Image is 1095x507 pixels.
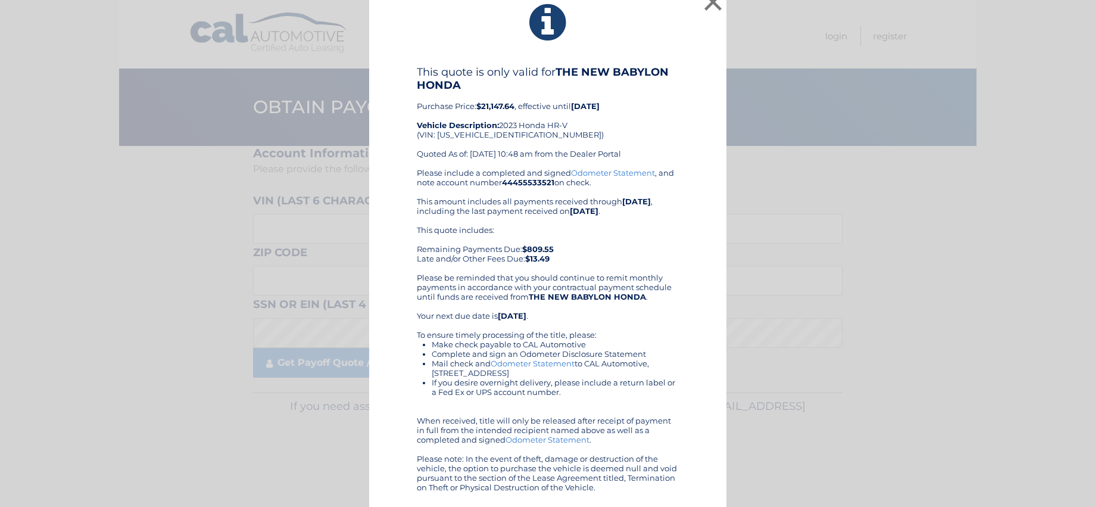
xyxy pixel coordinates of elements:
[498,311,526,321] b: [DATE]
[571,168,655,178] a: Odometer Statement
[417,120,499,130] strong: Vehicle Description:
[417,168,679,492] div: Please include a completed and signed , and note account number on check. This amount includes al...
[417,225,679,263] div: This quote includes: Remaining Payments Due: Late and/or Other Fees Due:
[522,244,554,254] b: $809.55
[570,206,598,216] b: [DATE]
[432,378,679,397] li: If you desire overnight delivery, please include a return label or a Fed Ex or UPS account number.
[417,66,679,92] h4: This quote is only valid for
[417,66,679,168] div: Purchase Price: , effective until 2023 Honda HR-V (VIN: [US_VEHICLE_IDENTIFICATION_NUMBER]) Quote...
[432,340,679,349] li: Make check payable to CAL Automotive
[417,66,669,92] b: THE NEW BABYLON HONDA
[622,197,651,206] b: [DATE]
[432,359,679,378] li: Mail check and to CAL Automotive, [STREET_ADDRESS]
[529,292,646,301] b: THE NEW BABYLON HONDA
[525,254,550,263] b: $13.49
[476,101,514,111] b: $21,147.64
[432,349,679,359] li: Complete and sign an Odometer Disclosure Statement
[571,101,600,111] b: [DATE]
[502,178,554,187] b: 44455533521
[491,359,575,368] a: Odometer Statement
[506,435,589,444] a: Odometer Statement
